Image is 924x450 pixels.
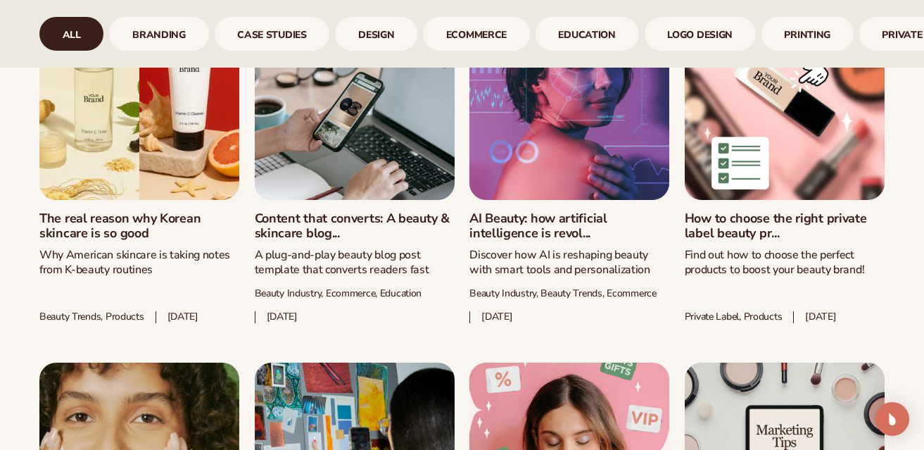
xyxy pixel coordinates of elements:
a: design [335,17,417,51]
a: Education [536,17,639,51]
div: 7 / 9 [645,17,756,51]
span: Private Label, Products [685,311,783,323]
a: The real reason why Korean skincare is so good [39,211,239,242]
a: AI Beauty: how artificial intelligence is revol... [469,211,669,242]
a: Content that converts: A beauty & skincare blog... [255,211,455,242]
a: printing [761,17,854,51]
div: 8 / 9 [761,17,854,51]
div: 1 / 9 [39,17,103,51]
div: 6 / 9 [536,17,639,51]
a: case studies [215,17,330,51]
a: ecommerce [423,17,530,51]
a: How to choose the right private label beauty pr... [685,211,885,242]
div: 3 / 9 [215,17,330,51]
a: branding [109,17,208,51]
div: Open Intercom Messenger [875,402,909,436]
div: 5 / 9 [423,17,530,51]
div: 2 / 9 [109,17,208,51]
a: logo design [645,17,756,51]
div: 4 / 9 [335,17,417,51]
a: All [39,17,103,51]
span: Beauty trends, Products [39,311,144,323]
